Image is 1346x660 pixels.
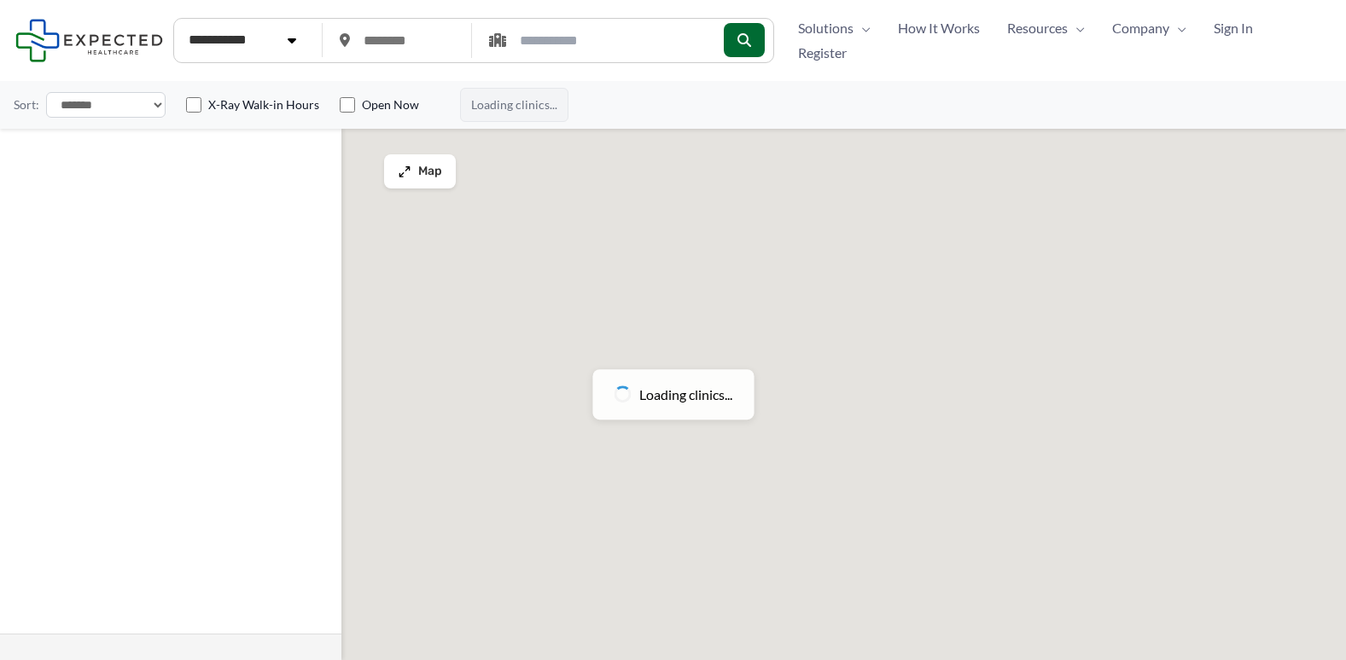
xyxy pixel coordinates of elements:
[1098,15,1200,41] a: CompanyMenu Toggle
[398,165,411,178] img: Maximize
[884,15,993,41] a: How It Works
[14,94,39,116] label: Sort:
[784,15,884,41] a: SolutionsMenu Toggle
[993,15,1098,41] a: ResourcesMenu Toggle
[1200,15,1267,41] a: Sign In
[784,40,860,66] a: Register
[798,40,847,66] span: Register
[854,15,871,41] span: Menu Toggle
[15,19,163,62] img: Expected Healthcare Logo - side, dark font, small
[898,15,980,41] span: How It Works
[798,15,854,41] span: Solutions
[460,88,568,122] span: Loading clinics...
[1112,15,1169,41] span: Company
[418,165,442,179] span: Map
[1214,15,1253,41] span: Sign In
[362,96,419,113] label: Open Now
[1007,15,1068,41] span: Resources
[1169,15,1186,41] span: Menu Toggle
[384,154,456,188] button: Map
[639,382,732,408] span: Loading clinics...
[208,96,319,113] label: X-Ray Walk-in Hours
[1068,15,1085,41] span: Menu Toggle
